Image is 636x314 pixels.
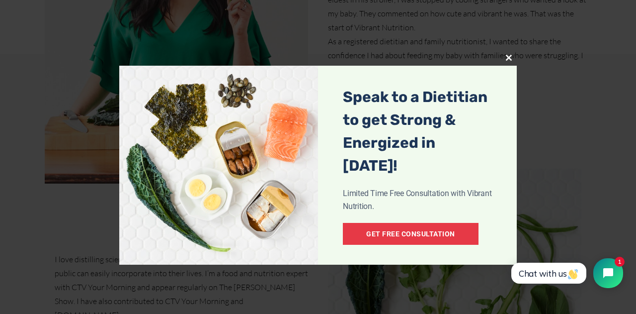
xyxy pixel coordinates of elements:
iframe: Tidio Chat [500,250,632,297]
a: Get Free Consultation [343,223,478,245]
span: Speak to a Dietitian to get Strong & Energized in [DATE]! [343,86,492,177]
p: Limited Time Free Consultation with Vibrant Nutrition. [343,187,492,213]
